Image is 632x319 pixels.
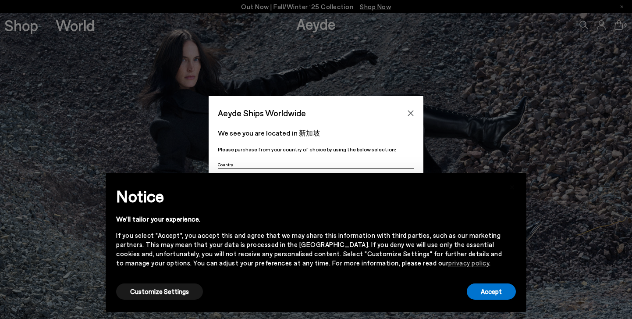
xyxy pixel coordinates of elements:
[502,176,523,197] button: Close this notice
[218,105,306,121] span: Aeyde Ships Worldwide
[467,283,516,300] button: Accept
[116,185,502,208] h2: Notice
[404,107,417,120] button: Close
[218,128,414,138] p: We see you are located in 新加坡
[218,162,233,167] span: Country
[509,179,515,192] span: ×
[116,283,203,300] button: Customize Settings
[116,215,502,224] div: We'll tailor your experience.
[448,259,489,267] a: privacy policy
[218,145,414,154] p: Please purchase from your country of choice by using the below selection:
[116,231,502,268] div: If you select "Accept", you accept this and agree that we may share this information with third p...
